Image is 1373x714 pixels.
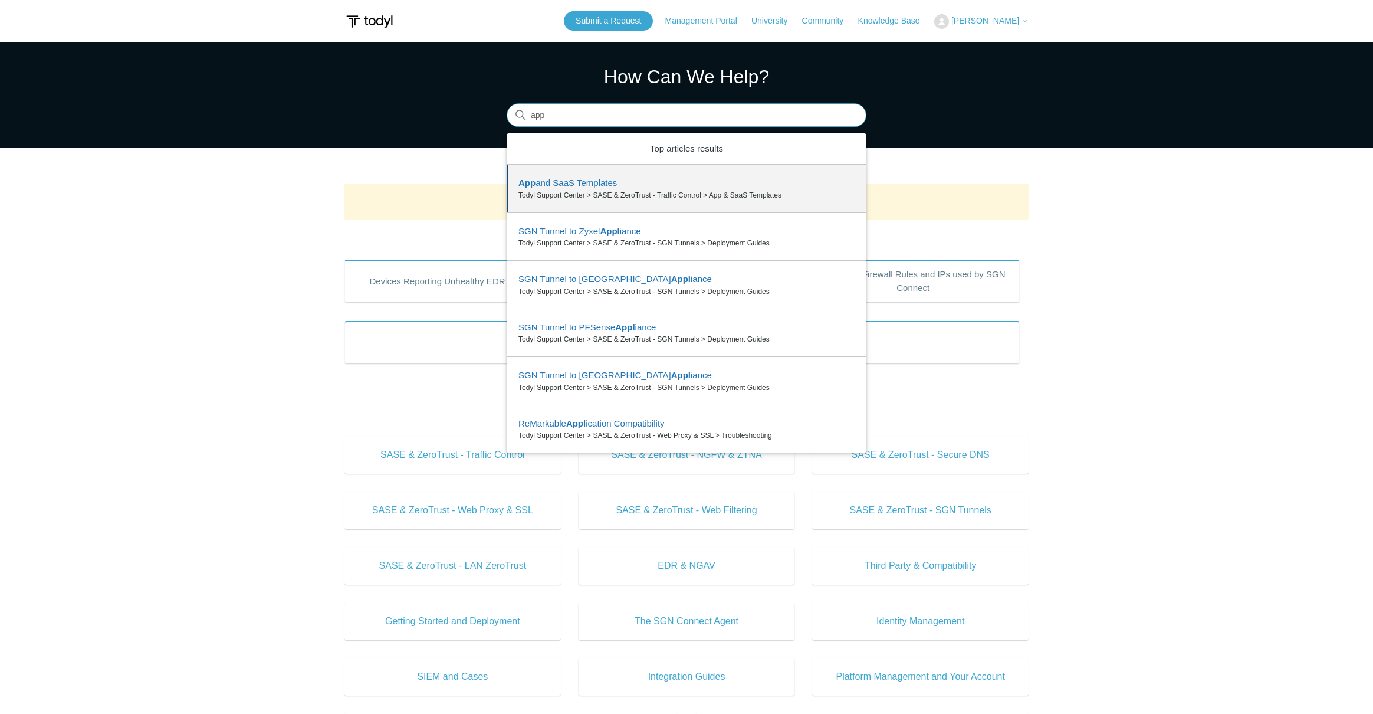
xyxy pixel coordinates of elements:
[665,15,749,27] a: Management Portal
[362,503,543,518] span: SASE & ZeroTrust - Web Proxy & SSL
[344,658,561,696] a: SIEM and Cases
[671,274,691,284] em: Appl
[812,602,1029,640] a: Identity Management
[344,436,561,474] a: SASE & ZeroTrust - Traffic Control
[518,226,641,238] zd-autocomplete-title-multibrand: Suggested result 2 SGN Tunnel to Zyxel Appliance
[518,322,656,335] zd-autocomplete-title-multibrand: Suggested result 4 SGN Tunnel to PFSense Appliance
[579,602,795,640] a: The SGN Connect Agent
[596,503,777,518] span: SASE & ZeroTrust - Web Filtering
[830,614,1011,628] span: Identity Management
[615,322,635,332] em: Appl
[830,503,1011,518] span: SASE & ZeroTrust - SGN Tunnels
[518,238,855,248] zd-autocomplete-breadcrumbs-multibrand: Todyl Support Center > SASE & ZeroTrust - SGN Tunnels > Deployment Guides
[507,104,866,127] input: Search
[518,178,617,190] zd-autocomplete-title-multibrand: Suggested result 1 App and SaaS Templates
[579,547,795,585] a: EDR & NGAV
[579,492,795,529] a: SASE & ZeroTrust - Web Filtering
[812,658,1029,696] a: Platform Management and Your Account
[518,430,855,441] zd-autocomplete-breadcrumbs-multibrand: Todyl Support Center > SASE & ZeroTrust - Web Proxy & SSL > Troubleshooting
[518,382,855,393] zd-autocomplete-breadcrumbs-multibrand: Todyl Support Center > SASE & ZeroTrust - SGN Tunnels > Deployment Guides
[518,190,855,201] zd-autocomplete-breadcrumbs-multibrand: Todyl Support Center > SASE & ZeroTrust - Traffic Control > App & SaaS Templates
[362,559,543,573] span: SASE & ZeroTrust - LAN ZeroTrust
[362,614,543,628] span: Getting Started and Deployment
[344,411,1029,430] h2: Knowledge Base
[344,321,1020,363] a: Product Updates
[507,133,866,165] zd-autocomplete-header: Top articles results
[579,658,795,696] a: Integration Guides
[566,418,586,428] em: Appl
[518,334,855,345] zd-autocomplete-breadcrumbs-multibrand: Todyl Support Center > SASE & ZeroTrust - SGN Tunnels > Deployment Guides
[812,436,1029,474] a: SASE & ZeroTrust - Secure DNS
[518,286,855,297] zd-autocomplete-breadcrumbs-multibrand: Todyl Support Center > SASE & ZeroTrust - SGN Tunnels > Deployment Guides
[596,670,777,684] span: Integration Guides
[579,436,795,474] a: SASE & ZeroTrust - NGFW & ZTNA
[344,260,558,302] a: Devices Reporting Unhealthy EDR States
[751,15,799,27] a: University
[806,260,1020,302] a: Outbound Firewall Rules and IPs used by SGN Connect
[518,370,712,382] zd-autocomplete-title-multibrand: Suggested result 5 SGN Tunnel to Fortigate Appliance
[507,63,866,91] h1: How Can We Help?
[518,274,712,286] zd-autocomplete-title-multibrand: Suggested result 3 SGN Tunnel to Meraki Appliance
[344,11,395,32] img: Todyl Support Center Help Center home page
[362,448,543,462] span: SASE & ZeroTrust - Traffic Control
[344,602,561,640] a: Getting Started and Deployment
[596,614,777,628] span: The SGN Connect Agent
[518,178,536,188] em: App
[830,448,1011,462] span: SASE & ZeroTrust - Secure DNS
[344,492,561,529] a: SASE & ZeroTrust - Web Proxy & SSL
[934,14,1029,29] button: [PERSON_NAME]
[344,547,561,585] a: SASE & ZeroTrust - LAN ZeroTrust
[802,15,856,27] a: Community
[596,448,777,462] span: SASE & ZeroTrust - NGFW & ZTNA
[344,230,1029,249] h2: Popular Articles
[671,370,691,380] em: Appl
[812,492,1029,529] a: SASE & ZeroTrust - SGN Tunnels
[858,15,932,27] a: Knowledge Base
[830,670,1011,684] span: Platform Management and Your Account
[830,559,1011,573] span: Third Party & Compatibility
[812,547,1029,585] a: Third Party & Compatibility
[564,11,653,31] a: Submit a Request
[951,16,1019,25] span: [PERSON_NAME]
[518,418,665,431] zd-autocomplete-title-multibrand: Suggested result 6 ReMarkable Application Compatibility
[362,670,543,684] span: SIEM and Cases
[596,559,777,573] span: EDR & NGAV
[600,226,619,236] em: Appl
